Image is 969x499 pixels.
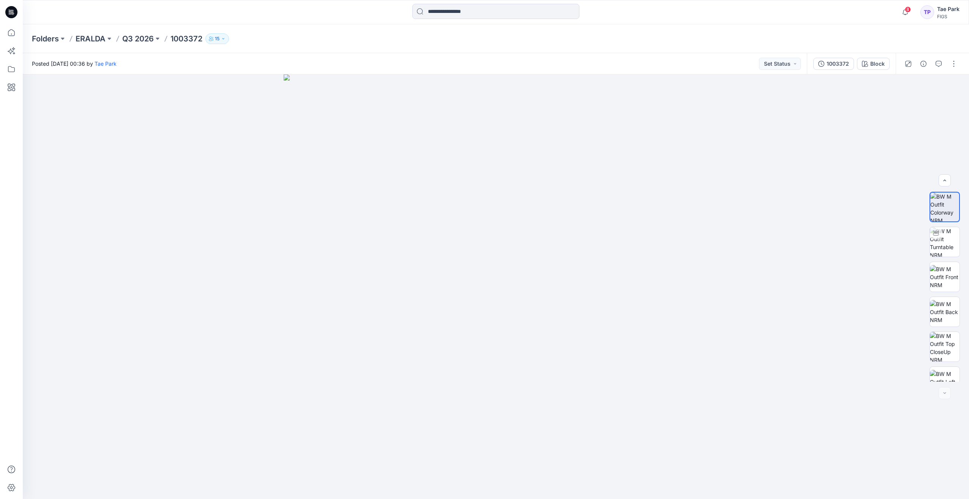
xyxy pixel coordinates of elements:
[32,60,117,68] span: Posted [DATE] 00:36 by
[920,5,934,19] div: TP
[930,227,960,257] img: BW M Outfit Turntable NRM
[905,6,911,13] span: 8
[32,33,59,44] a: Folders
[937,5,960,14] div: Tae Park
[930,370,960,394] img: BW M Outfit Left NRM
[170,33,202,44] p: 1003372
[930,265,960,289] img: BW M Outfit Front NRM
[857,58,890,70] button: Block
[930,193,959,221] img: BW M Outfit Colorway NRM
[870,60,885,68] div: Block
[930,300,960,324] img: BW M Outfit Back NRM
[827,60,849,68] div: 1003372
[937,14,960,19] div: FIGS
[930,332,960,362] img: BW M Outfit Top CloseUp NRM
[205,33,229,44] button: 15
[284,74,708,499] img: eyJhbGciOiJIUzI1NiIsImtpZCI6IjAiLCJzbHQiOiJzZXMiLCJ0eXAiOiJKV1QifQ.eyJkYXRhIjp7InR5cGUiOiJzdG9yYW...
[95,60,117,67] a: Tae Park
[122,33,154,44] a: Q3 2026
[76,33,106,44] a: ERALDA
[917,58,930,70] button: Details
[215,35,219,43] p: 15
[813,58,854,70] button: 1003372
